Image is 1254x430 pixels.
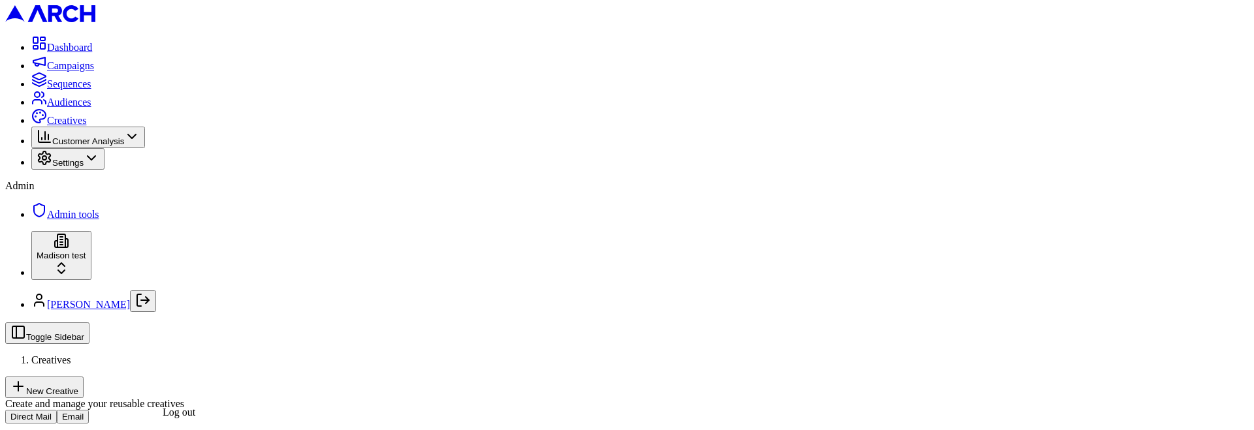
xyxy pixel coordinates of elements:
span: Creatives [31,354,71,365]
button: Email [57,410,89,423]
button: New Creative [5,376,84,398]
a: Campaigns [31,60,94,71]
a: Dashboard [31,42,92,53]
button: Customer Analysis [31,127,145,148]
a: Sequences [31,78,91,89]
span: Toggle Sidebar [26,332,84,342]
button: Settings [31,148,104,170]
div: Create and manage your reusable creatives [5,398,1249,410]
span: Creatives [47,115,86,126]
span: Dashboard [47,42,92,53]
span: Sequences [47,78,91,89]
span: Settings [52,158,84,168]
span: Admin tools [47,209,99,220]
button: Direct Mail [5,410,57,423]
nav: breadcrumb [5,354,1249,366]
span: Campaigns [47,60,94,71]
button: Toggle Sidebar [5,322,89,344]
a: Creatives [31,115,86,126]
button: Madison test [31,231,91,280]
a: Admin tools [31,209,99,220]
span: Audiences [47,97,91,108]
a: [PERSON_NAME] [47,299,130,310]
div: Admin [5,180,1249,192]
button: Log out [130,290,156,312]
a: Audiences [31,97,91,108]
span: Customer Analysis [52,136,124,146]
span: Madison test [37,251,86,260]
div: Log out [163,407,195,418]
